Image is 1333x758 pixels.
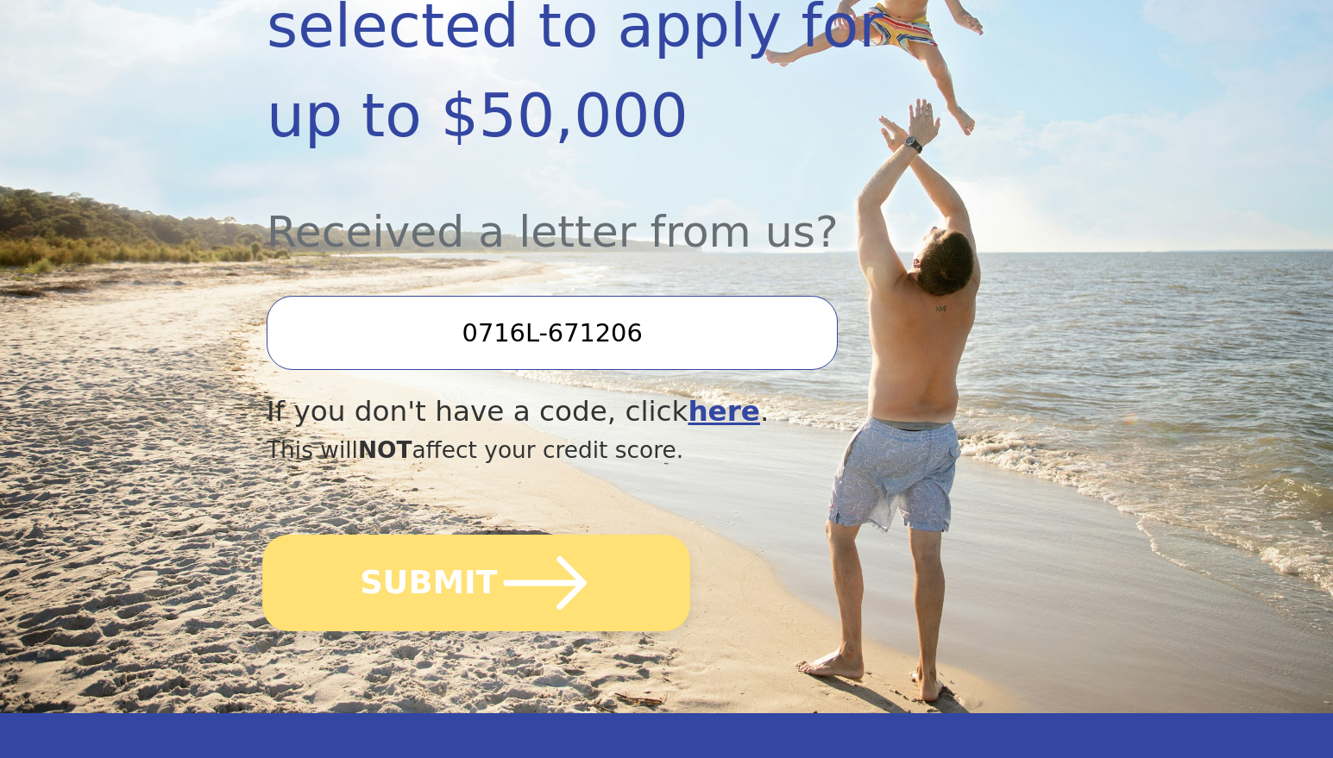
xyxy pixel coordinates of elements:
[267,160,946,265] div: Received a letter from us?
[262,535,690,631] button: SUBMIT
[688,395,760,428] a: here
[267,296,838,370] input: Enter your Offer Code:
[358,436,412,463] span: NOT
[267,391,946,433] div: If you don't have a code, click .
[267,433,946,467] div: This will affect your credit score.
